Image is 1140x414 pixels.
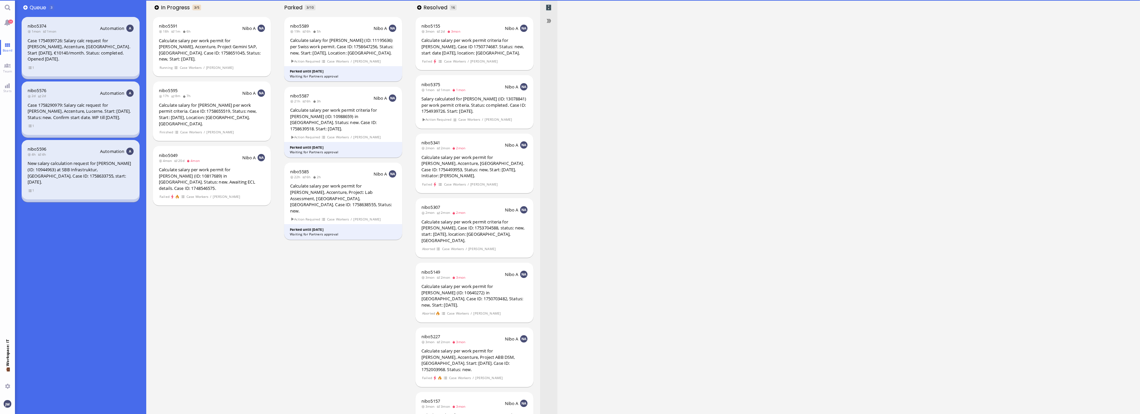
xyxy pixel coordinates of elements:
span: Stats [2,88,13,93]
div: Waiting for Partners approval [290,150,397,155]
a: nibo5585 [290,169,309,175]
span: [PERSON_NAME] [468,246,496,252]
div: Calculate salary for [PERSON_NAME] (ID: 11195636) per Swiss work permit. Case ID: 1758647256, Sta... [290,37,396,56]
span: 6h [182,29,193,34]
span: 7h [182,93,193,98]
span: 6h [302,175,313,179]
div: Calculate salary per work permit for [PERSON_NAME], Accenture, [GEOGRAPHIC_DATA]. Case ID: 175449... [421,154,527,179]
span: 16 [451,5,455,10]
button: Add [23,5,28,10]
a: nibo5596 [28,146,46,152]
span: 5h [313,29,323,34]
span: Nibo A [505,25,518,31]
img: NA [258,89,265,97]
span: 2mon [437,340,452,344]
span: 4h [38,152,48,157]
img: NA [520,335,527,343]
span: / [203,129,205,135]
span: / [350,59,352,64]
span: nibo5155 [421,23,440,29]
span: 3mon [421,275,437,280]
span: 6h [302,99,313,103]
img: NA [520,25,527,32]
span: 19h [290,29,302,34]
span: Nibo A [505,142,518,148]
span: 2mon [437,146,452,150]
span: Case Workers [447,311,469,316]
span: 2mon [452,210,467,215]
span: 3mon [437,404,452,409]
span: [PERSON_NAME] [353,134,381,140]
div: Waiting for Partners approval [290,74,397,79]
span: Case Workers [327,216,349,222]
span: Case Workers [444,59,466,64]
span: Case Workers [327,134,349,140]
span: 3mon [452,404,467,409]
span: Finished [159,129,173,135]
span: Board [1,48,14,53]
span: / [210,194,212,200]
span: 3mon [421,404,437,409]
span: / [465,246,467,252]
div: Calculate salary per work permit for [PERSON_NAME], Accenture, Project: Lab Assessment, [GEOGRAPH... [290,183,396,214]
a: nibo5595 [159,87,177,93]
div: New salary calculation request for [PERSON_NAME] (ID: 10944963) at SBB Infrastruktur, [GEOGRAPHIC... [28,160,134,185]
span: Case Workers [186,194,209,200]
span: Case Workers [179,65,202,70]
span: 4mon [186,158,202,163]
span: nibo5227 [421,334,440,340]
span: [PERSON_NAME] [353,59,381,64]
img: NA [389,94,396,102]
img: NA [520,206,527,213]
div: Calculate salary per work permit for [PERSON_NAME] (ID: 10817689) in [GEOGRAPHIC_DATA]. Status: n... [159,167,265,191]
span: view 1 items [28,188,35,193]
span: Queue [30,4,49,11]
span: Nibo A [374,171,387,177]
span: / [467,182,469,187]
span: Aborted [422,311,435,316]
span: Nibo A [374,25,387,31]
a: nibo5049 [159,152,177,158]
a: nibo5307 [421,204,440,210]
span: Case Workers [444,182,466,187]
span: [PERSON_NAME] [206,129,234,135]
a: nibo5576 [28,87,46,93]
span: / [350,134,352,140]
div: Parked until [DATE] [290,227,397,232]
span: Case Workers [180,129,202,135]
span: 3mon [421,340,437,344]
span: 36 [8,20,13,24]
div: Calculate salary per work permit criteria for [PERSON_NAME] (ID: 10988659) in [GEOGRAPHIC_DATA]. ... [290,107,396,132]
span: nibo5587 [290,93,309,99]
span: Resolved [423,4,450,11]
span: / [203,65,205,70]
span: In progress [161,4,192,11]
span: [PERSON_NAME] [485,117,512,122]
span: Failed [159,194,170,200]
img: Aut [126,25,134,32]
span: Nibo A [242,25,256,31]
span: Automation [100,148,124,154]
span: /10 [308,5,314,10]
span: Case Workers [327,59,349,64]
div: Calculate salary for [PERSON_NAME] per work permit criteria. Case ID: 1758655519, Status: new, St... [159,102,265,127]
img: NA [520,400,527,407]
span: Failed [422,375,432,381]
span: / [350,216,352,222]
span: 20d [174,158,186,163]
span: Parked [284,4,305,11]
a: nibo5149 [421,269,440,275]
span: / [470,311,472,316]
span: [PERSON_NAME] [473,311,501,316]
img: You [4,400,11,407]
a: nibo5157 [421,398,440,404]
span: Action Required [290,59,320,64]
span: Action Required [290,216,320,222]
a: nibo5589 [290,23,309,29]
